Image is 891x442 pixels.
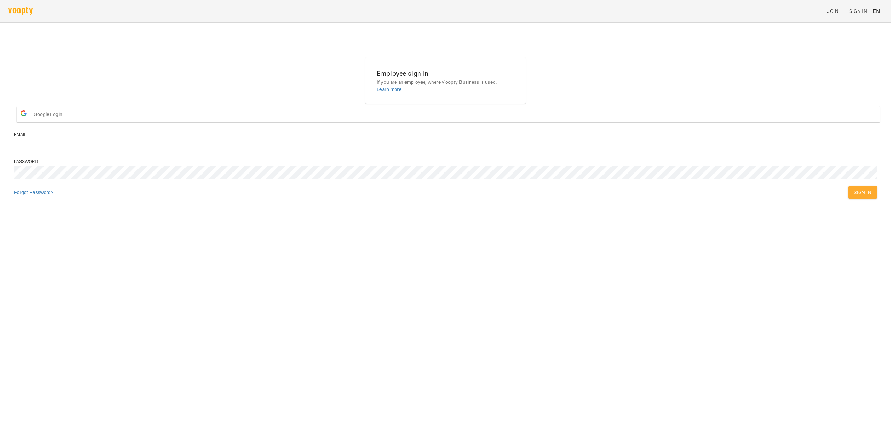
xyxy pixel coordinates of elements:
button: EN [870,5,883,17]
button: Employee sign inIf you are an employee, where Voopty-Business is used.Learn more [371,63,520,98]
span: Sign In [849,7,867,15]
div: Email [14,132,877,138]
a: Learn more [377,87,402,92]
button: Google Login [17,106,880,122]
p: If you are an employee, where Voopty-Business is used. [377,79,514,86]
span: Join [827,7,838,15]
span: EN [873,7,880,15]
span: Sign In [854,188,872,196]
button: Sign In [848,186,877,199]
span: Google Login [34,107,66,121]
a: Join [824,5,846,17]
h6: Employee sign in [377,68,514,79]
a: Forgot Password? [14,190,54,195]
a: Sign In [846,5,870,17]
img: voopty.png [8,7,33,15]
div: Password [14,159,877,165]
